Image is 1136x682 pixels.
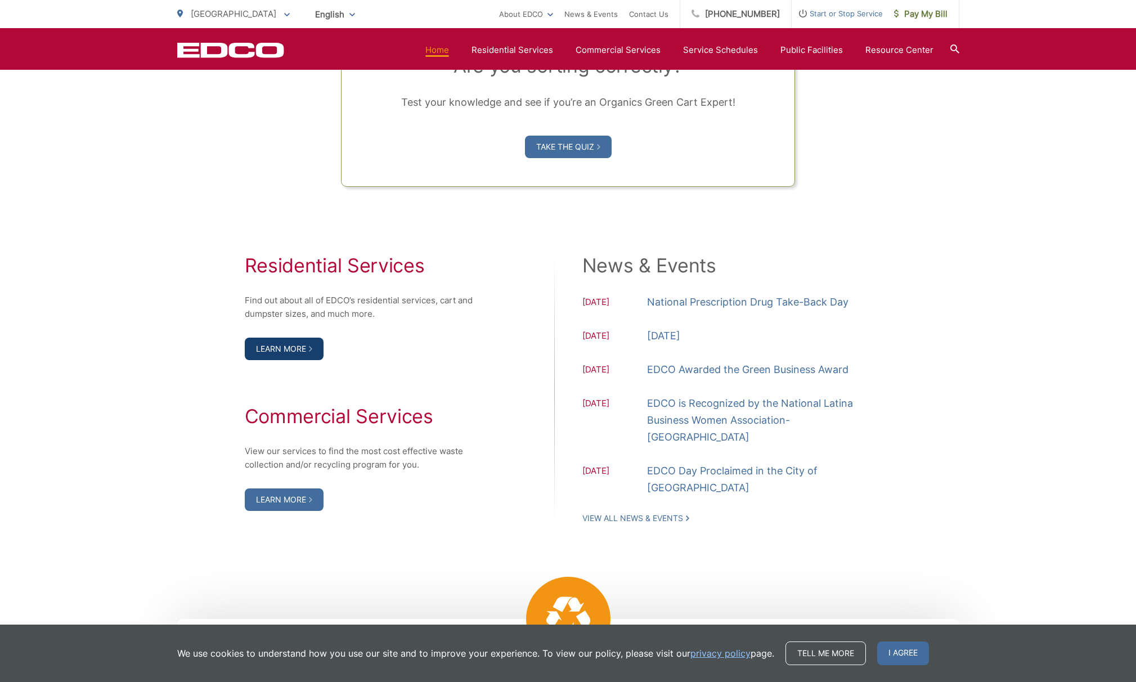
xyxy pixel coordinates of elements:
a: Contact Us [629,7,668,21]
span: English [307,5,363,24]
span: [DATE] [582,397,647,446]
a: Service Schedules [683,43,758,57]
a: [DATE] [647,327,680,344]
a: About EDCO [499,7,553,21]
a: Learn More [245,338,324,360]
h2: News & Events [582,254,892,277]
a: News & Events [564,7,618,21]
a: privacy policy [690,647,751,660]
a: Residential Services [472,43,553,57]
p: View our services to find the most cost effective waste collection and/or recycling program for you. [245,445,487,472]
a: Resource Center [865,43,933,57]
a: EDCO Awarded the Green Business Award [647,361,848,378]
span: [GEOGRAPHIC_DATA] [191,8,276,19]
span: [DATE] [582,295,647,311]
a: EDCD logo. Return to the homepage. [177,42,284,58]
span: [DATE] [582,363,647,378]
a: Public Facilities [780,43,843,57]
a: Commercial Services [576,43,661,57]
h2: Residential Services [245,254,487,277]
a: View All News & Events [582,513,689,523]
a: EDCO Day Proclaimed in the City of [GEOGRAPHIC_DATA] [647,463,892,496]
span: Pay My Bill [894,7,948,21]
a: Home [425,43,449,57]
p: Find out about all of EDCO’s residential services, cart and dumpster sizes, and much more. [245,294,487,321]
span: I agree [877,641,929,665]
a: Tell me more [785,641,866,665]
p: Test your knowledge and see if you’re an Organics Green Cart Expert! [370,94,766,111]
h2: Commercial Services [245,405,487,428]
span: [DATE] [582,464,647,496]
a: Learn More [245,488,324,511]
span: [DATE] [582,329,647,344]
a: EDCO is Recognized by the National Latina Business Women Association-[GEOGRAPHIC_DATA] [647,395,892,446]
a: Take the Quiz [525,136,612,158]
p: We use cookies to understand how you use our site and to improve your experience. To view our pol... [177,647,774,660]
a: National Prescription Drug Take-Back Day [647,294,848,311]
